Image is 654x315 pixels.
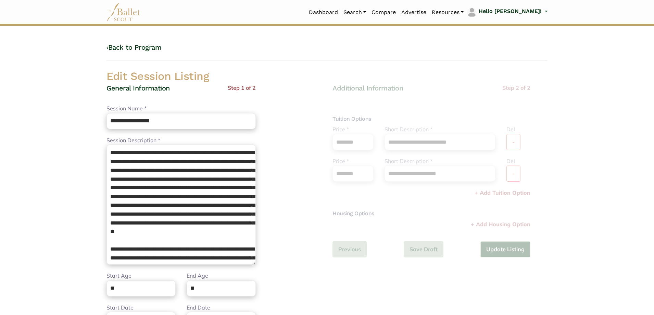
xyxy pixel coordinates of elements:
[106,271,131,280] label: Start Age
[399,5,429,20] a: Advertise
[106,84,170,93] h4: General Information
[306,5,341,20] a: Dashboard
[228,84,256,93] p: Step 1 of 2
[479,7,542,16] p: Hello [PERSON_NAME]!
[106,43,161,51] a: ‹Back to Program
[106,104,147,113] label: Session Name *
[187,303,210,312] label: End Date
[187,271,208,280] label: End Age
[106,136,160,145] label: Session Description *
[467,8,477,17] img: profile picture
[341,5,369,20] a: Search
[106,43,108,51] code: ‹
[429,5,466,20] a: Resources
[466,7,548,18] a: profile picture Hello [PERSON_NAME]!
[369,5,399,20] a: Compare
[106,303,134,312] label: Start Date
[101,69,553,84] h2: Edit Session Listing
